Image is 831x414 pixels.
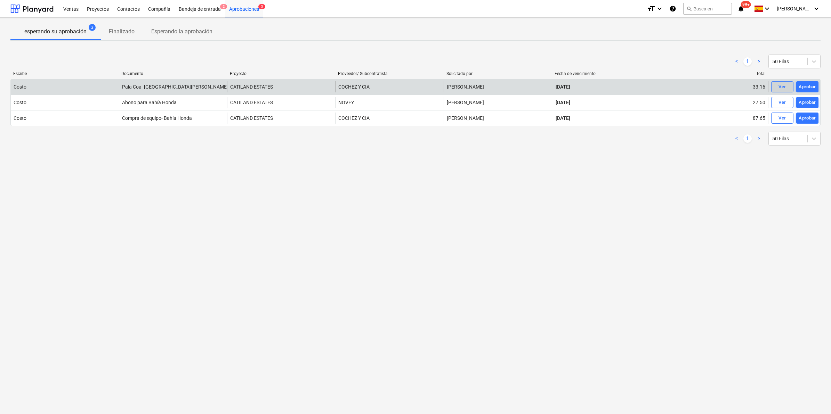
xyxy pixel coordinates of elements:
div: COCHEZ Y CIA [335,113,443,124]
div: Proveedor/ Subcontratista [338,71,441,76]
p: Finalizado [109,27,135,36]
div: Ver [778,83,786,91]
div: Costo [14,100,26,105]
span: [DATE] [555,83,571,90]
div: Aprobar [799,114,816,122]
i: keyboard_arrow_down [812,5,821,13]
i: keyboard_arrow_down [763,5,771,13]
div: [PERSON_NAME] [444,113,552,124]
div: Escribe [13,71,116,76]
a: Previous page [732,57,741,66]
a: Page 1 is your current page [743,57,752,66]
p: esperando su aprobación [24,27,87,36]
div: Solicitado por [446,71,549,76]
span: [DATE] [555,99,571,106]
i: format_size [647,5,655,13]
i: Base de conocimientos [669,5,676,13]
button: Ver [771,81,793,92]
div: Pala Coa- [GEOGRAPHIC_DATA][PERSON_NAME] [122,84,228,90]
div: Proyecto [230,71,332,76]
div: Ver [778,114,786,122]
i: keyboard_arrow_down [655,5,664,13]
p: Esperando la aprobación [151,27,212,36]
div: Documento [121,71,224,76]
div: [PERSON_NAME] [444,81,552,92]
span: 3 [258,4,265,9]
button: Ver [771,97,793,108]
div: NOVEY [335,97,443,108]
span: CATILAND ESTATES [230,84,273,90]
div: Abono para Bahía Honda [122,100,177,105]
a: Next page [755,57,763,66]
button: Ver [771,113,793,124]
a: Next page [755,134,763,143]
button: Busca en [683,3,732,15]
div: COCHEZ Y CIA [335,81,443,92]
span: 99+ [741,1,751,8]
button: Aprobar [796,97,818,108]
div: 87.65 [660,113,768,124]
div: Total [663,71,766,76]
a: Previous page [732,134,741,143]
div: Aprobar [799,83,816,91]
div: Fecha de vencimiento [555,71,657,76]
div: Costo [14,84,26,90]
span: 3 [89,24,96,31]
div: 33.16 [660,81,768,92]
button: Aprobar [796,113,818,124]
div: Aprobar [799,99,816,107]
span: CATILAND ESTATES [230,100,273,105]
a: Page 1 is your current page [743,134,752,143]
span: CATILAND ESTATES [230,115,273,121]
span: search [686,6,692,11]
div: Costo [14,115,26,121]
div: 27.50 [660,97,768,108]
div: [PERSON_NAME] [444,97,552,108]
div: Compra de equipo- Bahía Honda [122,115,192,121]
span: 2 [220,4,227,9]
button: Aprobar [796,81,818,92]
span: [DATE] [555,115,571,122]
i: notifications [737,5,744,13]
div: Ver [778,99,786,107]
span: [PERSON_NAME] [777,6,812,11]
